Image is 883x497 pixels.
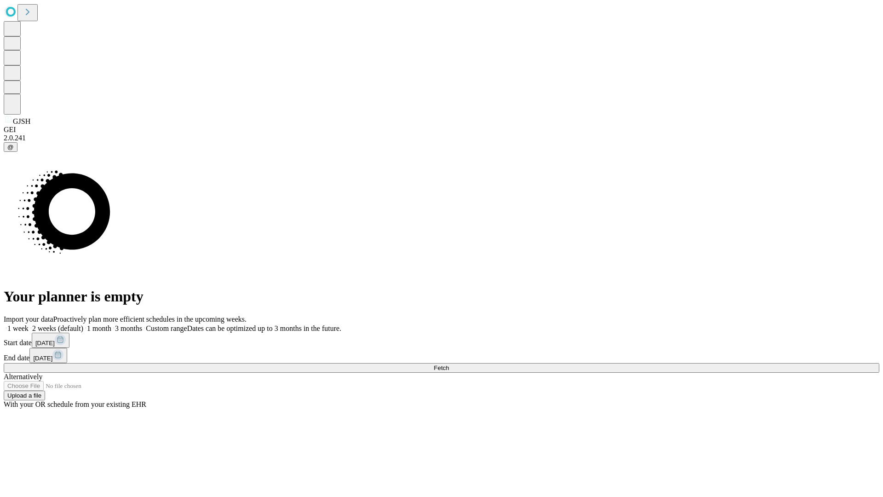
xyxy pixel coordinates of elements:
span: Proactively plan more efficient schedules in the upcoming weeks. [53,315,247,323]
button: [DATE] [29,348,67,363]
div: Start date [4,333,879,348]
div: 2.0.241 [4,134,879,142]
button: @ [4,142,17,152]
button: Upload a file [4,391,45,400]
span: Import your data [4,315,53,323]
span: 2 weeks (default) [32,324,83,332]
span: Dates can be optimized up to 3 months in the future. [187,324,341,332]
span: [DATE] [33,355,52,362]
button: [DATE] [32,333,69,348]
span: @ [7,144,14,150]
div: GEI [4,126,879,134]
span: 3 months [115,324,142,332]
span: 1 week [7,324,29,332]
span: Alternatively [4,373,42,381]
h1: Your planner is empty [4,288,879,305]
span: [DATE] [35,340,55,347]
span: Fetch [434,364,449,371]
span: Custom range [146,324,187,332]
button: Fetch [4,363,879,373]
span: GJSH [13,117,30,125]
div: End date [4,348,879,363]
span: 1 month [87,324,111,332]
span: With your OR schedule from your existing EHR [4,400,146,408]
